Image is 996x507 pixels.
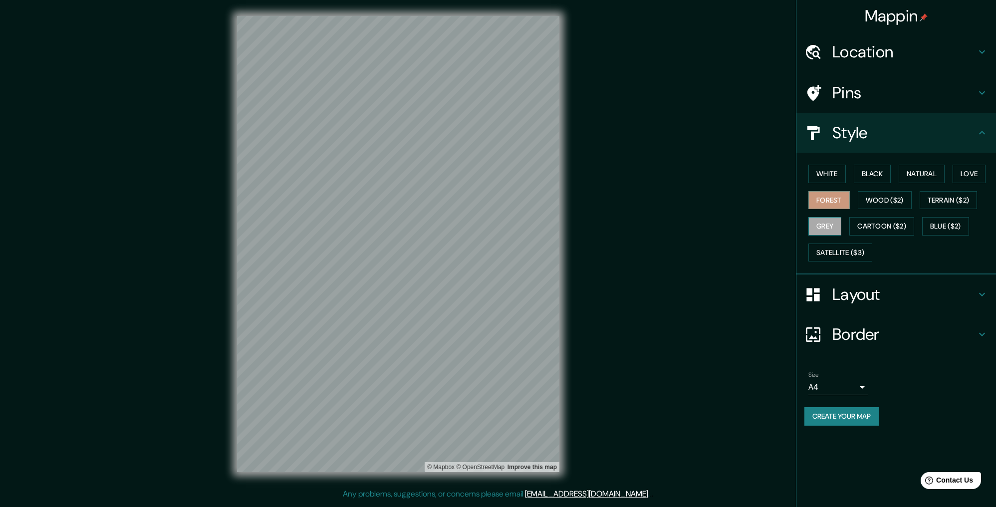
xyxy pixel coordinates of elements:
button: Natural [899,165,945,183]
h4: Mappin [865,6,928,26]
iframe: Help widget launcher [907,468,985,496]
button: Create your map [804,407,879,426]
button: Black [854,165,891,183]
button: Forest [808,191,850,210]
h4: Border [832,324,976,344]
h4: Layout [832,284,976,304]
div: Style [796,113,996,153]
div: Border [796,314,996,354]
a: Mapbox [427,464,455,471]
h4: Pins [832,83,976,103]
div: Layout [796,274,996,314]
h4: Style [832,123,976,143]
button: Satellite ($3) [808,244,872,262]
button: White [808,165,846,183]
h4: Location [832,42,976,62]
label: Size [808,371,819,379]
button: Wood ($2) [858,191,912,210]
div: . [651,488,653,500]
button: Grey [808,217,841,236]
button: Blue ($2) [922,217,969,236]
a: OpenStreetMap [456,464,504,471]
a: Map feedback [507,464,557,471]
div: A4 [808,379,868,395]
div: . [650,488,651,500]
div: Pins [796,73,996,113]
button: Terrain ($2) [920,191,978,210]
canvas: Map [237,16,559,472]
div: Location [796,32,996,72]
p: Any problems, suggestions, or concerns please email . [343,488,650,500]
button: Cartoon ($2) [849,217,914,236]
a: [EMAIL_ADDRESS][DOMAIN_NAME] [525,489,648,499]
button: Love [953,165,986,183]
img: pin-icon.png [920,13,928,21]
